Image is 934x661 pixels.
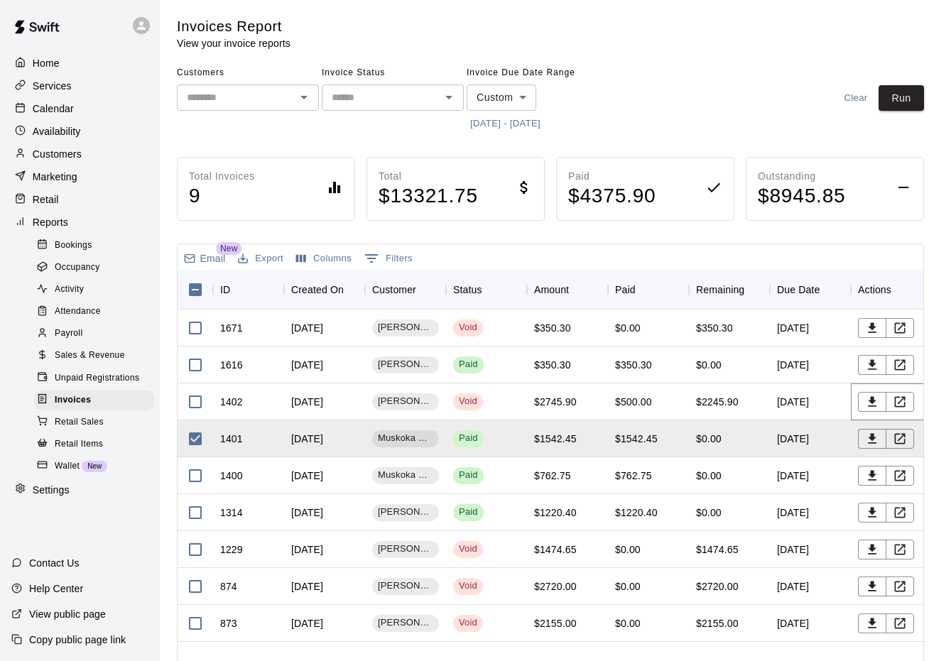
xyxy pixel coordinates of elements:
span: Occupancy [55,261,100,275]
div: Due Date [777,270,820,310]
button: Run [879,85,924,111]
div: 1671 [220,321,243,335]
span: Retail Sales [55,415,104,430]
div: Actions [858,270,891,310]
button: Open [439,87,459,107]
div: Paid [459,506,478,519]
div: Settings [11,479,148,501]
div: Paid [459,432,478,445]
div: $350.30 [534,321,571,335]
p: Paid [568,169,656,184]
p: Retail [33,192,59,207]
div: Status [446,270,527,310]
div: [DATE] [770,310,851,346]
div: [DATE] [770,420,851,457]
div: [DATE] [770,605,851,642]
button: Download PDF [858,503,886,523]
h4: 9 [189,184,255,209]
div: Occupancy [34,258,154,278]
div: $0.00 [615,579,641,594]
a: Calendar [11,98,148,119]
a: Payroll [34,323,160,345]
div: 1401 [220,432,243,446]
div: $1220.40 [534,506,577,520]
button: Download PDF [858,318,886,338]
div: [DATE] [284,494,365,531]
div: 1400 [220,469,243,483]
div: Remaining [689,270,770,310]
div: $350.30 [534,358,571,372]
p: Customers [33,147,82,161]
a: Activity [34,279,160,301]
a: Marketing [11,166,148,187]
button: Sort [820,280,840,300]
div: Customer [365,270,446,310]
div: $2245.90 [696,395,739,409]
a: Invoices [34,389,160,411]
div: Void [459,321,477,334]
div: $1474.65 [696,542,739,557]
div: Attendance [34,302,154,322]
div: $350.30 [696,321,733,335]
a: Sales & Revenue [34,345,160,367]
span: Invoice Status [322,62,464,84]
span: Invoices [55,393,91,408]
div: $762.75 [615,469,652,483]
div: [DATE] [770,568,851,605]
button: [DATE] - [DATE] [467,113,544,135]
button: Download PDF [858,355,886,375]
div: $0.00 [615,321,641,335]
span: Muskoka Hornets [372,469,439,482]
div: $1542.45 [534,432,577,446]
button: Download PDF [858,613,886,633]
div: [DATE] [284,457,365,494]
div: $2745.90 [534,395,577,409]
span: Retail Items [55,437,103,452]
div: Retail Items [34,435,154,454]
button: Sort [230,280,250,300]
div: Actions [851,270,932,310]
a: Occupancy [34,256,160,278]
span: [PERSON_NAME] [372,395,439,408]
div: $0.00 [696,358,722,372]
button: Download PDF [858,540,886,559]
div: $2720.00 [696,579,739,594]
button: Sort [416,280,436,300]
div: Paid [459,358,478,371]
p: Services [33,79,72,93]
div: Void [459,616,477,630]
div: $350.30 [615,358,652,372]
div: 1402 [220,395,243,409]
div: [PERSON_NAME] [372,319,439,337]
div: $1474.65 [534,542,577,557]
div: 1616 [220,358,243,372]
div: Muskoka Hornets [372,430,439,447]
div: Amount [534,270,569,310]
p: Contact Us [29,556,80,570]
div: Unpaid Registrations [34,368,154,388]
span: Wallet [55,459,80,474]
div: [DATE] [284,531,365,568]
span: Invoice Due Date Range [467,62,591,84]
button: Sort [569,280,589,300]
div: [DATE] [284,383,365,420]
div: WalletNew [34,457,154,476]
div: [PERSON_NAME] [372,578,439,595]
div: $0.00 [696,432,722,446]
span: New [82,462,107,470]
p: Copy public page link [29,633,126,647]
a: Attendance [34,301,160,323]
div: [PERSON_NAME] [372,393,439,410]
button: View Invoice [886,466,914,486]
a: Customers [11,143,148,165]
a: Reports [11,212,148,233]
div: $1220.40 [615,506,658,520]
span: Unpaid Registrations [55,371,139,386]
p: Home [33,56,60,70]
a: Bookings [34,234,160,256]
button: View Invoice [886,429,914,449]
span: [PERSON_NAME] [372,358,439,371]
div: 1229 [220,542,243,557]
div: 874 [220,579,237,594]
